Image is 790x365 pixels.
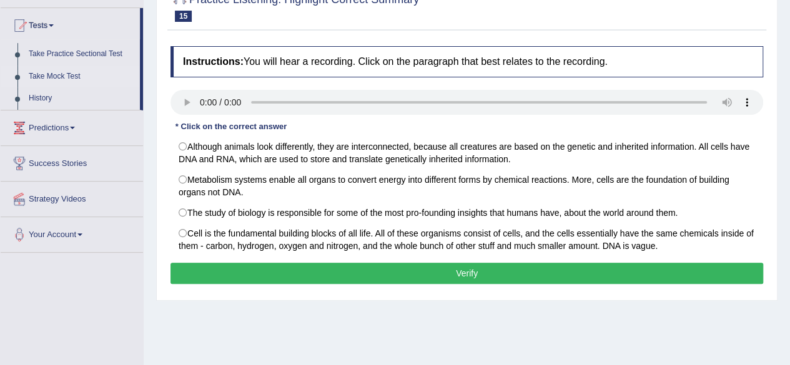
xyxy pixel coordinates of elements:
[183,56,244,67] b: Instructions:
[170,202,763,223] label: The study of biology is responsible for some of the most pro-founding insights that humans have, ...
[175,11,192,22] span: 15
[1,8,140,39] a: Tests
[1,146,143,177] a: Success Stories
[23,43,140,66] a: Take Practice Sectional Test
[170,169,763,203] label: Metabolism systems enable all organs to convert energy into different forms by chemical reactions...
[170,223,763,256] label: Cell is the fundamental building blocks of all life. All of these organisms consist of cells, and...
[170,121,292,133] div: * Click on the correct answer
[170,263,763,284] button: Verify
[170,46,763,77] h4: You will hear a recording. Click on the paragraph that best relates to the recording.
[170,136,763,170] label: Although animals look differently, they are interconnected, because all creatures are based on th...
[1,217,143,248] a: Your Account
[23,87,140,110] a: History
[23,66,140,88] a: Take Mock Test
[1,182,143,213] a: Strategy Videos
[1,110,143,142] a: Predictions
